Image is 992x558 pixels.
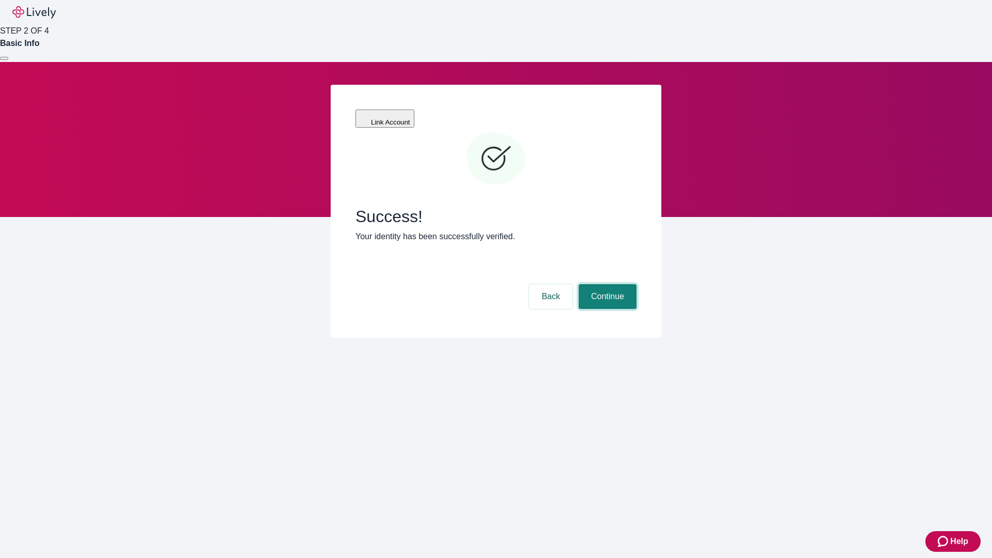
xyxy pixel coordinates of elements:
p: Your identity has been successfully verified. [355,230,637,243]
button: Back [529,284,572,309]
button: Continue [579,284,637,309]
span: Success! [355,207,637,226]
button: Zendesk support iconHelp [925,531,981,552]
svg: Checkmark icon [465,128,527,190]
svg: Zendesk support icon [938,535,950,548]
span: Help [950,535,968,548]
img: Lively [12,6,56,19]
button: Link Account [355,110,414,128]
